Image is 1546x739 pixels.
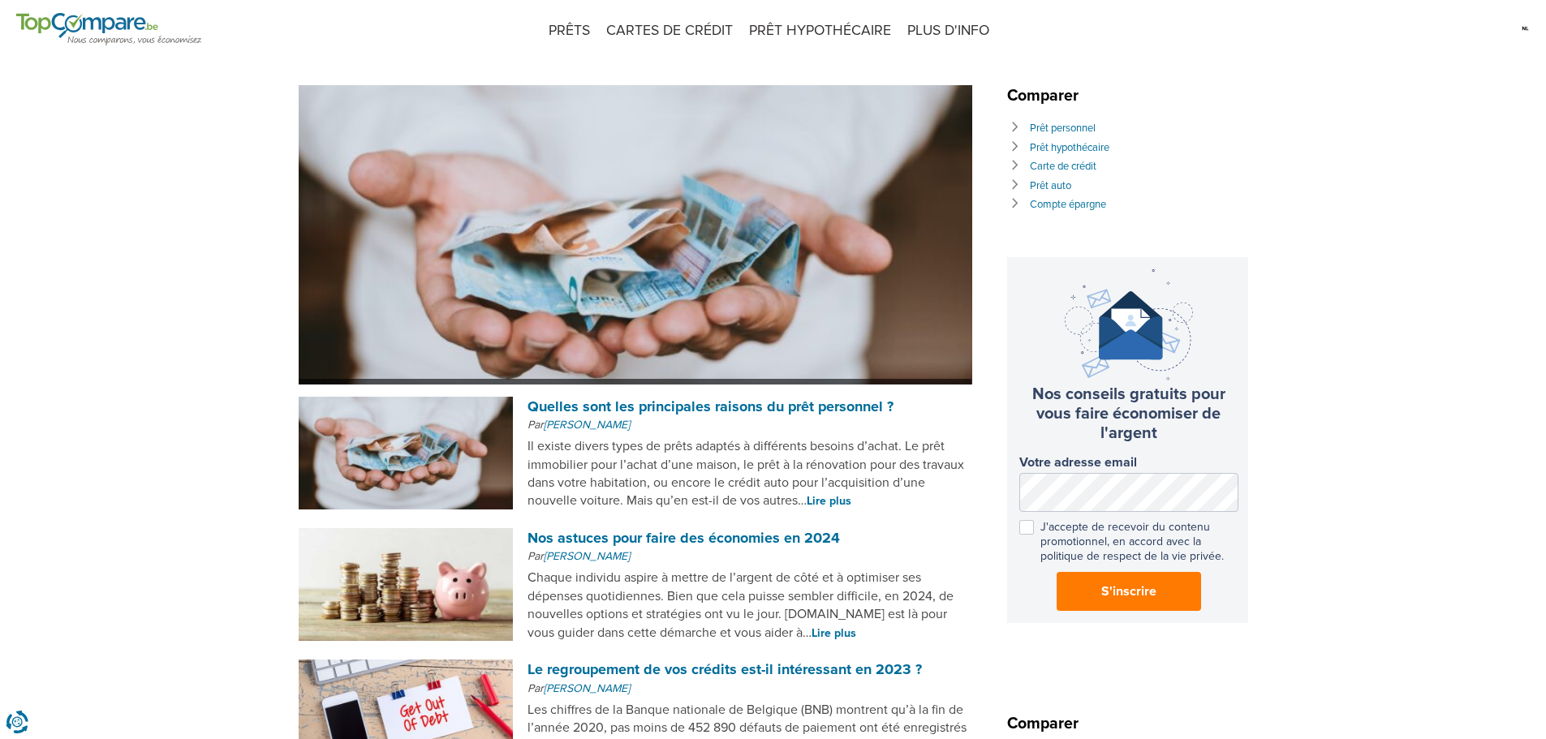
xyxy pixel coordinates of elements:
[544,681,630,695] a: [PERSON_NAME]
[528,529,840,547] a: Nos astuces pour faire des économies en 2024
[528,417,971,433] p: Par
[1030,160,1096,173] a: Carte de crédit
[1007,86,1087,105] span: Comparer
[298,379,971,385] div: Pause
[1007,714,1087,733] span: Comparer
[1101,582,1156,601] span: S'inscrire
[1030,198,1106,211] a: Compte épargne
[299,397,514,509] img: Quelles sont les principales raisons du prêt personnel ?
[807,494,851,508] a: Lire plus
[528,569,971,642] p: Chaque individu aspire à mettre de l’argent de côté et à optimiser ses dépenses quotidiennes. Bie...
[1065,269,1193,380] img: newsletter
[1019,520,1238,565] label: J'accepte de recevoir du contenu promotionnel, en accord avec la politique de respect de la vie p...
[1019,455,1238,470] label: Votre adresse email
[1030,179,1071,192] a: Prêt auto
[1521,16,1530,41] img: nl.svg
[544,418,630,432] a: [PERSON_NAME]
[528,397,894,415] a: Quelles sont les principales raisons du prêt personnel ?
[544,549,630,563] a: [PERSON_NAME]
[1030,122,1096,135] a: Prêt personnel
[1057,572,1201,611] button: S'inscrire
[528,660,922,678] a: Le regroupement de vos crédits est-il intéressant en 2023 ?
[1030,141,1109,154] a: Prêt hypothécaire
[812,626,856,640] a: Lire plus
[528,681,971,697] p: Par
[528,437,971,510] p: Il existe divers types de prêts adaptés à différents besoins d’achat. Le prêt immobilier pour l’a...
[1019,385,1238,443] h3: Nos conseils gratuits pour vous faire économiser de l'argent
[528,548,971,565] p: Par
[299,528,514,641] img: Nos astuces pour faire des économies en 2024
